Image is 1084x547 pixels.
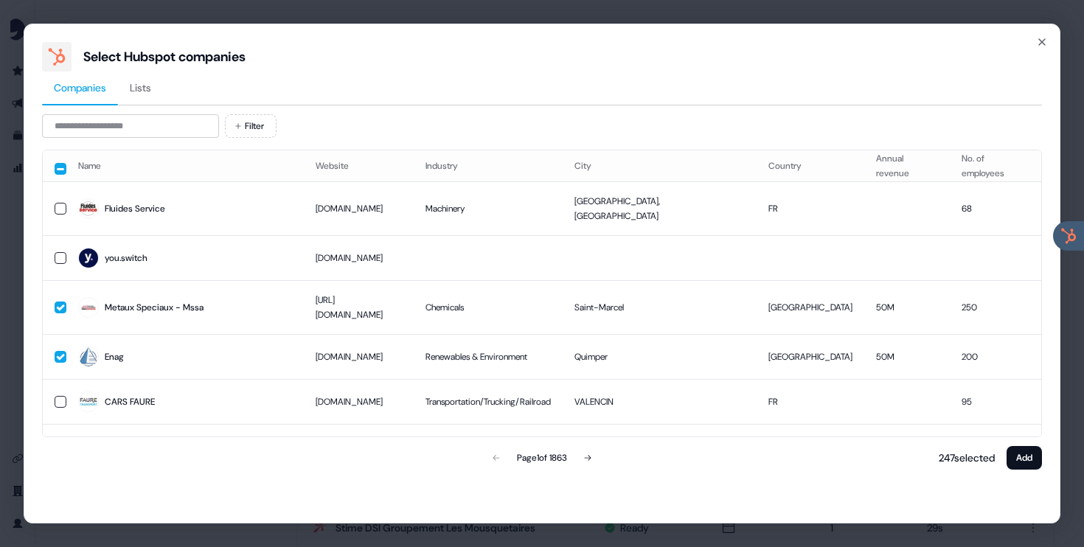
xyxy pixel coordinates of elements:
[757,335,864,380] td: [GEOGRAPHIC_DATA]
[414,281,563,335] td: Chemicals
[130,80,151,95] span: Lists
[950,150,1041,182] th: No. of employees
[304,281,414,335] td: [URL][DOMAIN_NAME]
[864,335,950,380] td: 50M
[563,425,757,478] td: [GEOGRAPHIC_DATA], [GEOGRAPHIC_DATA]
[563,335,757,380] td: Quimper
[950,182,1041,236] td: 68
[414,380,563,425] td: Transportation/Trucking/Railroad
[757,182,864,236] td: FR
[105,394,155,409] div: CARS FAURE
[105,300,204,315] div: Metaux Speciaux - Mssa
[54,80,106,95] span: Companies
[757,150,864,182] th: Country
[864,425,950,478] td: 10M
[517,450,567,465] div: Page 1 of 1863
[304,335,414,380] td: [DOMAIN_NAME]
[414,335,563,380] td: Renewables & Environment
[563,150,757,182] th: City
[757,425,864,478] td: FR
[950,425,1041,478] td: 65
[105,349,124,364] div: Enag
[864,150,950,182] th: Annual revenue
[950,335,1041,380] td: 200
[933,450,995,465] p: 247 selected
[66,150,304,182] th: Name
[950,380,1041,425] td: 95
[83,48,246,66] div: Select Hubspot companies
[563,380,757,425] td: VALENCIN
[563,182,757,236] td: [GEOGRAPHIC_DATA], [GEOGRAPHIC_DATA]
[304,380,414,425] td: [DOMAIN_NAME]
[304,425,414,478] td: [URL][DOMAIN_NAME]
[304,182,414,236] td: [DOMAIN_NAME]
[414,425,563,478] td: Oil & Energy
[757,281,864,335] td: [GEOGRAPHIC_DATA]
[1007,446,1042,470] button: Add
[950,281,1041,335] td: 250
[225,114,277,138] button: Filter
[757,380,864,425] td: FR
[414,150,563,182] th: Industry
[864,281,950,335] td: 50M
[563,281,757,335] td: Saint-Marcel
[304,150,414,182] th: Website
[304,236,414,281] td: [DOMAIN_NAME]
[414,182,563,236] td: Machinery
[105,201,165,216] div: Fluides Service
[105,251,147,265] div: you.switch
